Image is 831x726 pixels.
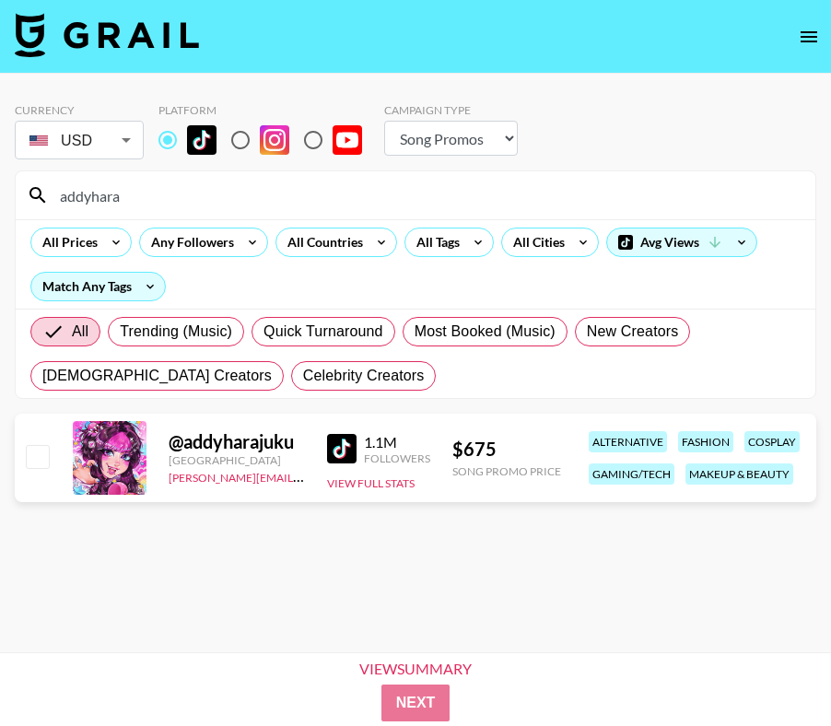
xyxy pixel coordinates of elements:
div: @ addyharajuku [169,430,305,453]
button: Next [381,685,451,721]
img: TikTok [187,125,217,155]
button: open drawer [790,18,827,55]
div: Any Followers [140,228,238,256]
div: USD [18,124,140,157]
div: Match Any Tags [31,273,165,300]
button: View Full Stats [327,476,415,490]
span: Trending (Music) [120,321,232,343]
div: $ 675 [452,438,561,461]
input: Search by User Name [49,181,804,210]
div: All Prices [31,228,101,256]
div: cosplay [744,431,800,452]
span: Most Booked (Music) [415,321,556,343]
div: Currency [15,103,144,117]
img: Grail Talent [15,13,199,57]
div: Song Promo Price [452,464,561,478]
div: Platform [158,103,377,117]
div: Avg Views [607,228,756,256]
div: alternative [589,431,667,452]
div: [GEOGRAPHIC_DATA] [169,453,305,467]
div: Campaign Type [384,103,518,117]
span: Celebrity Creators [303,365,425,387]
div: All Cities [502,228,568,256]
div: gaming/tech [589,463,674,485]
div: makeup & beauty [685,463,793,485]
span: [DEMOGRAPHIC_DATA] Creators [42,365,272,387]
span: All [72,321,88,343]
img: YouTube [333,125,362,155]
div: Followers [364,451,430,465]
div: fashion [678,431,733,452]
span: Quick Turnaround [263,321,383,343]
img: TikTok [327,434,357,463]
div: View Summary [344,661,487,677]
iframe: Drift Widget Chat Controller [739,634,809,704]
div: All Countries [276,228,367,256]
span: New Creators [587,321,679,343]
a: [PERSON_NAME][EMAIL_ADDRESS][DOMAIN_NAME] [169,467,441,485]
div: 1.1M [364,433,430,451]
div: All Tags [405,228,463,256]
img: Instagram [260,125,289,155]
